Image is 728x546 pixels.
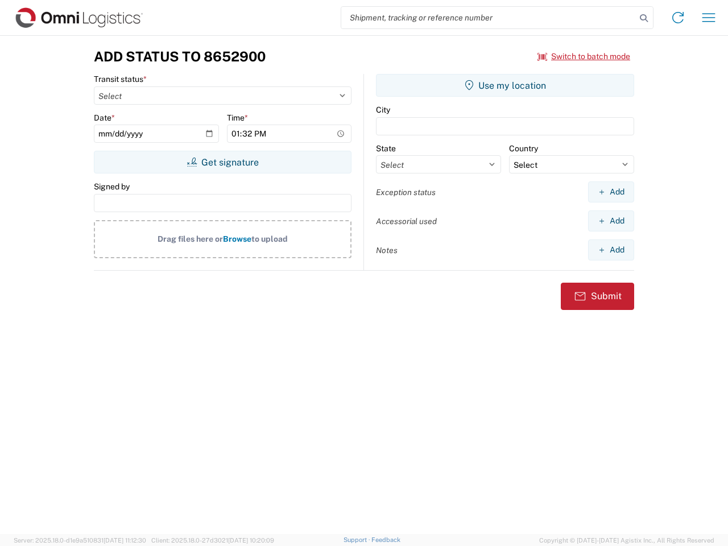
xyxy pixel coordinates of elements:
[344,536,372,543] a: Support
[376,245,398,255] label: Notes
[376,216,437,226] label: Accessorial used
[341,7,636,28] input: Shipment, tracking or reference number
[94,151,351,173] button: Get signature
[228,537,274,544] span: [DATE] 10:20:09
[94,113,115,123] label: Date
[151,537,274,544] span: Client: 2025.18.0-27d3021
[14,537,146,544] span: Server: 2025.18.0-d1e9a510831
[158,234,223,243] span: Drag files here or
[371,536,400,543] a: Feedback
[509,143,538,154] label: Country
[94,48,266,65] h3: Add Status to 8652900
[561,283,634,310] button: Submit
[588,210,634,231] button: Add
[376,74,634,97] button: Use my location
[223,234,251,243] span: Browse
[94,181,130,192] label: Signed by
[376,143,396,154] label: State
[588,181,634,202] button: Add
[539,535,714,545] span: Copyright © [DATE]-[DATE] Agistix Inc., All Rights Reserved
[376,187,436,197] label: Exception status
[537,47,630,66] button: Switch to batch mode
[588,239,634,260] button: Add
[104,537,146,544] span: [DATE] 11:12:30
[251,234,288,243] span: to upload
[227,113,248,123] label: Time
[94,74,147,84] label: Transit status
[376,105,390,115] label: City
